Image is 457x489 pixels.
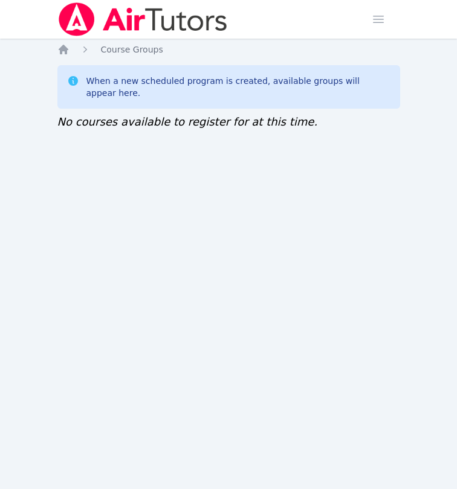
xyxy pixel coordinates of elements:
[101,43,163,56] a: Course Groups
[57,43,400,56] nav: Breadcrumb
[57,2,228,36] img: Air Tutors
[57,115,318,128] span: No courses available to register for at this time.
[86,75,391,99] div: When a new scheduled program is created, available groups will appear here.
[101,45,163,54] span: Course Groups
